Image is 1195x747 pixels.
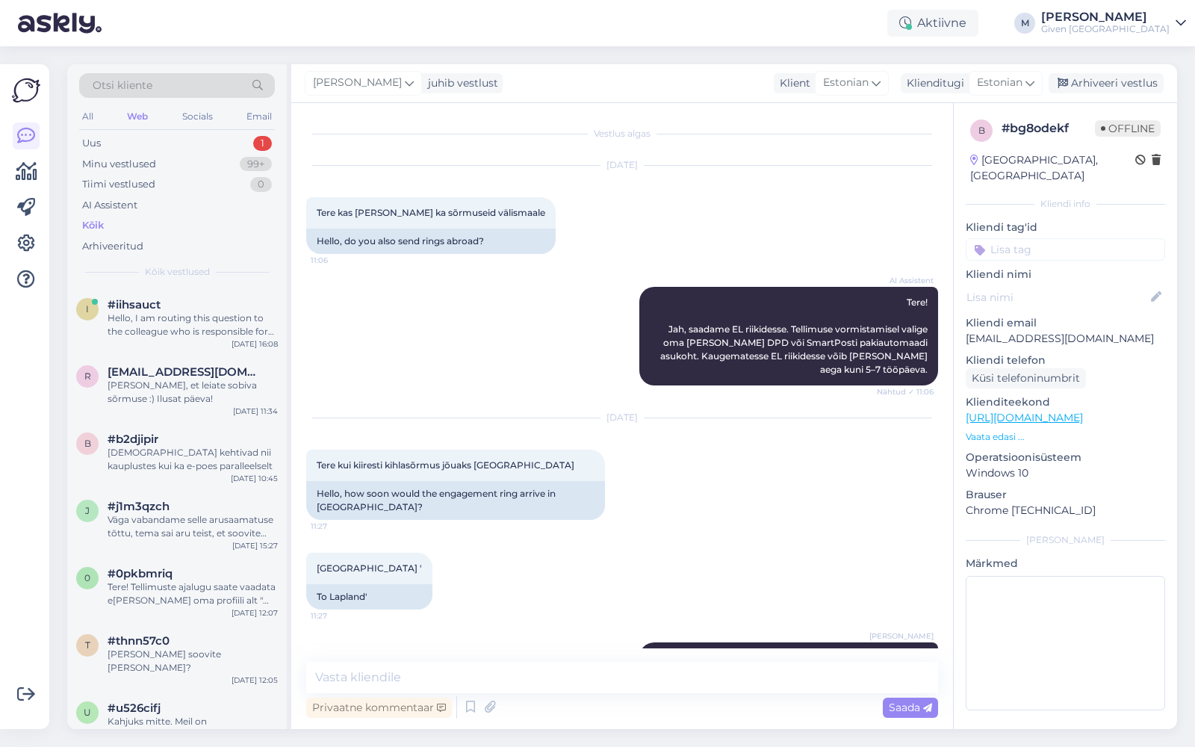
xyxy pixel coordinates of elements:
[179,107,216,126] div: Socials
[108,634,170,648] span: #thnn57c0
[82,198,137,213] div: AI Assistent
[84,572,90,583] span: 0
[232,540,278,551] div: [DATE] 15:27
[878,275,934,286] span: AI Assistent
[306,158,938,172] div: [DATE]
[978,125,985,136] span: b
[108,446,278,473] div: [DEMOGRAPHIC_DATA] kehtivad nii kauplustes kui ka e-poes paralleelselt
[82,218,104,233] div: Kõik
[966,220,1165,235] p: Kliendi tag'id
[966,238,1165,261] input: Lisa tag
[306,229,556,254] div: Hello, do you also send rings abroad?
[1095,120,1161,137] span: Offline
[889,701,932,714] span: Saada
[108,311,278,338] div: Hello, I am routing this question to the colleague who is responsible for this topic. The reply m...
[966,197,1165,211] div: Kliendi info
[233,406,278,417] div: [DATE] 11:34
[966,368,1086,388] div: Küsi telefoninumbrit
[966,465,1165,481] p: Windows 10
[85,639,90,651] span: t
[85,505,90,516] span: j
[823,75,869,91] span: Estonian
[306,698,452,718] div: Privaatne kommentaar
[966,353,1165,368] p: Kliendi telefon
[966,267,1165,282] p: Kliendi nimi
[317,207,545,218] span: Tere kas [PERSON_NAME] ka sõrmuseid välismaale
[1002,120,1095,137] div: # bg8odekf
[977,75,1022,91] span: Estonian
[240,157,272,172] div: 99+
[124,107,151,126] div: Web
[869,630,934,642] span: [PERSON_NAME]
[306,127,938,140] div: Vestlus algas
[84,371,91,382] span: r
[108,513,278,540] div: Väga vabandame selle arusaamatuse tõttu, tema sai aru teist, et soovite kohest vahetust ja setõtt...
[422,75,498,91] div: juhib vestlust
[253,136,272,151] div: 1
[311,610,367,622] span: 11:27
[243,107,275,126] div: Email
[887,10,978,37] div: Aktiivne
[306,584,432,610] div: To Lapland'
[317,459,574,471] span: Tere kui kiiresti kihlasõrmus jõuaks [GEOGRAPHIC_DATA]
[108,580,278,607] div: Tere! Tellimuste ajalugu saate vaadata e[PERSON_NAME] oma profiili alt " tellimuste ajalugu" . E-...
[306,481,605,520] div: Hello, how soon would the engagement ring arrive in [GEOGRAPHIC_DATA]?
[966,289,1148,306] input: Lisa nimi
[82,157,156,172] div: Minu vestlused
[774,75,810,91] div: Klient
[901,75,964,91] div: Klienditugi
[966,487,1165,503] p: Brauser
[966,394,1165,410] p: Klienditeekond
[313,75,402,91] span: [PERSON_NAME]
[250,177,272,192] div: 0
[82,136,101,151] div: Uus
[311,521,367,532] span: 11:27
[970,152,1135,184] div: [GEOGRAPHIC_DATA], [GEOGRAPHIC_DATA]
[311,255,367,266] span: 11:06
[1041,11,1186,35] a: [PERSON_NAME]Given [GEOGRAPHIC_DATA]
[108,433,158,446] span: #b2djipir
[231,473,278,484] div: [DATE] 10:45
[317,562,422,574] span: [GEOGRAPHIC_DATA] '
[306,411,938,424] div: [DATE]
[1041,11,1170,23] div: [PERSON_NAME]
[966,430,1165,444] p: Vaata edasi ...
[877,386,934,397] span: Nähtud ✓ 11:06
[966,556,1165,571] p: Märkmed
[12,76,40,105] img: Askly Logo
[145,265,210,279] span: Kõik vestlused
[108,567,173,580] span: #0pkbmriq
[108,715,278,742] div: Kahjuks mitte. Meil on [PERSON_NAME] kullavahetuse teenus
[108,365,263,379] span: riho.sepp@outlook.com
[232,607,278,619] div: [DATE] 12:07
[84,438,91,449] span: b
[966,533,1165,547] div: [PERSON_NAME]
[82,177,155,192] div: Tiimi vestlused
[108,500,170,513] span: #j1m3qzch
[1014,13,1035,34] div: M
[966,450,1165,465] p: Operatsioonisüsteem
[108,379,278,406] div: [PERSON_NAME], et leiate sobiva sõrmuse :) Ilusat päeva!
[79,107,96,126] div: All
[966,411,1083,424] a: [URL][DOMAIN_NAME]
[966,503,1165,518] p: Chrome [TECHNICAL_ID]
[108,648,278,675] div: [PERSON_NAME] soovite [PERSON_NAME]?
[1041,23,1170,35] div: Given [GEOGRAPHIC_DATA]
[232,338,278,350] div: [DATE] 16:08
[1049,73,1164,93] div: Arhiveeri vestlus
[108,701,161,715] span: #u526cifj
[108,298,161,311] span: #iihsauct
[232,675,278,686] div: [DATE] 12:05
[966,331,1165,347] p: [EMAIL_ADDRESS][DOMAIN_NAME]
[82,239,143,254] div: Arhiveeritud
[966,315,1165,331] p: Kliendi email
[93,78,152,93] span: Otsi kliente
[84,707,91,718] span: u
[86,303,89,314] span: i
